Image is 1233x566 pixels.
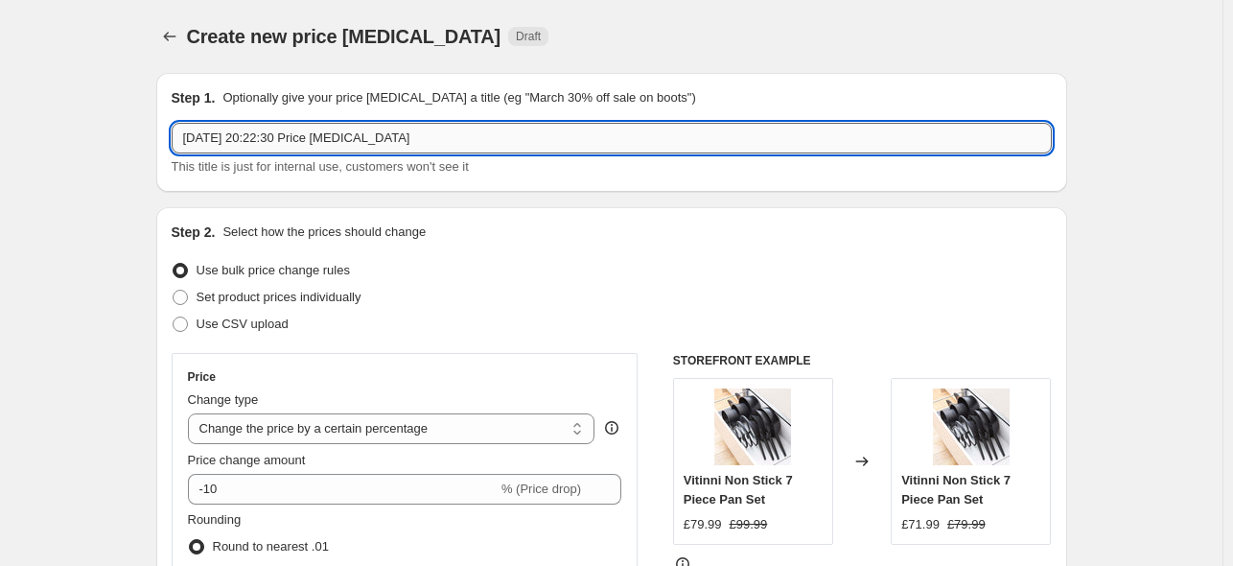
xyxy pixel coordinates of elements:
span: This title is just for internal use, customers won't see it [172,159,469,174]
input: 30% off holiday sale [172,123,1052,153]
span: Vitinni Non Stick 7 Piece Pan Set [901,473,1011,507]
div: £79.99 [684,515,722,534]
h3: Price [188,369,216,385]
span: Use CSV upload [197,317,289,331]
strike: £79.99 [947,515,986,534]
h6: STOREFRONT EXAMPLE [673,353,1052,368]
span: % (Price drop) [501,482,581,496]
p: Select how the prices should change [222,223,426,242]
button: Price change jobs [156,23,183,50]
img: 81ahk5MX20L._AC_SX679_80x.jpg [714,389,791,465]
h2: Step 2. [172,223,216,242]
img: 81ahk5MX20L._AC_SX679_80x.jpg [933,389,1010,465]
div: help [602,418,621,437]
p: Optionally give your price [MEDICAL_DATA] a title (eg "March 30% off sale on boots") [222,88,695,107]
span: Round to nearest .01 [213,539,329,554]
span: Vitinni Non Stick 7 Piece Pan Set [684,473,793,507]
span: Rounding [188,512,242,527]
span: Set product prices individually [197,290,361,304]
span: Price change amount [188,453,306,467]
span: Draft [516,29,541,44]
input: -15 [188,474,498,505]
strike: £99.99 [730,515,768,534]
span: Change type [188,392,259,407]
h2: Step 1. [172,88,216,107]
div: £71.99 [901,515,940,534]
span: Use bulk price change rules [197,263,350,277]
span: Create new price [MEDICAL_DATA] [187,26,501,47]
